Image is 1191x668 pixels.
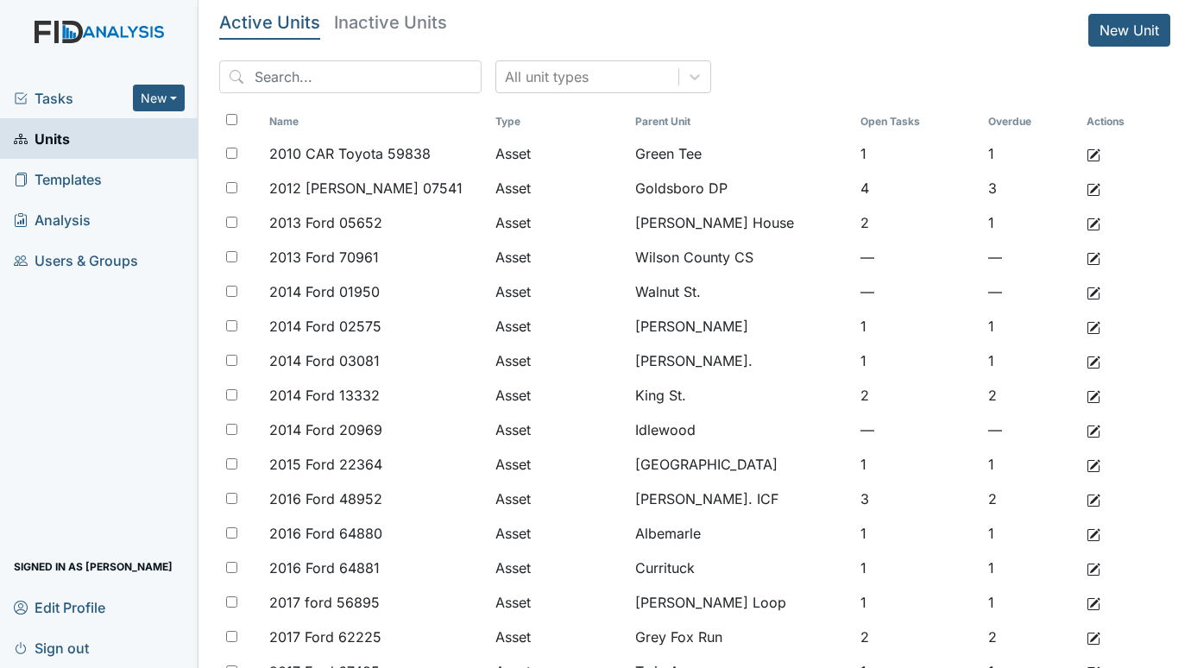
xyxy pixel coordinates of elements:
td: Asset [488,482,628,516]
input: Toggle All Rows Selected [226,114,237,125]
td: 1 [854,447,981,482]
td: 4 [854,171,981,205]
td: Asset [488,274,628,309]
span: Signed in as [PERSON_NAME] [14,553,173,580]
td: 2 [854,620,981,654]
span: 2016 Ford 64880 [269,523,382,544]
td: King St. [628,378,854,413]
h5: Active Units [219,14,320,31]
span: 2010 CAR Toyota 59838 [269,143,431,164]
th: Toggle SortBy [854,107,981,136]
td: 1 [981,343,1081,378]
td: 3 [854,482,981,516]
td: 1 [981,447,1081,482]
td: [PERSON_NAME]. ICF [628,482,854,516]
td: 1 [854,585,981,620]
td: Asset [488,205,628,240]
a: New Unit [1088,14,1170,47]
span: 2017 ford 56895 [269,592,380,613]
td: 1 [854,343,981,378]
td: Albemarle [628,516,854,551]
input: Search... [219,60,482,93]
td: 2 [981,482,1081,516]
td: 1 [981,516,1081,551]
td: 1 [981,136,1081,171]
span: 2015 Ford 22364 [269,454,382,475]
td: 2 [981,378,1081,413]
td: Grey Fox Run [628,620,854,654]
td: Asset [488,585,628,620]
td: — [854,240,981,274]
span: 2014 Ford 13332 [269,385,380,406]
td: Asset [488,240,628,274]
th: Toggle SortBy [262,107,488,136]
td: 1 [981,551,1081,585]
span: Edit Profile [14,594,105,621]
td: [PERSON_NAME] [628,309,854,343]
span: Users & Groups [14,247,138,274]
td: 2 [854,205,981,240]
div: All unit types [505,66,589,87]
td: — [854,274,981,309]
span: 2014 Ford 02575 [269,316,381,337]
td: Asset [488,309,628,343]
td: — [981,413,1081,447]
span: 2014 Ford 03081 [269,350,380,371]
td: Asset [488,620,628,654]
th: Toggle SortBy [981,107,1081,136]
td: Asset [488,516,628,551]
a: Tasks [14,88,133,109]
span: 2014 Ford 01950 [269,281,380,302]
td: 1 [854,136,981,171]
td: Asset [488,378,628,413]
span: 2012 [PERSON_NAME] 07541 [269,178,463,199]
td: 3 [981,171,1081,205]
span: Templates [14,166,102,192]
th: Toggle SortBy [628,107,854,136]
td: 1 [854,516,981,551]
td: 1 [981,205,1081,240]
span: 2017 Ford 62225 [269,627,381,647]
td: Idlewood [628,413,854,447]
span: 2014 Ford 20969 [269,419,382,440]
td: [PERSON_NAME]. [628,343,854,378]
td: Goldsboro DP [628,171,854,205]
td: [PERSON_NAME] Loop [628,585,854,620]
span: 2013 Ford 05652 [269,212,382,233]
td: 1 [854,551,981,585]
td: 1 [981,309,1081,343]
td: Asset [488,343,628,378]
td: [GEOGRAPHIC_DATA] [628,447,854,482]
td: 1 [854,309,981,343]
span: 2013 Ford 70961 [269,247,379,268]
span: 2016 Ford 64881 [269,558,380,578]
span: Sign out [14,634,89,661]
th: Actions [1080,107,1166,136]
td: — [981,240,1081,274]
td: 2 [854,378,981,413]
td: 1 [981,585,1081,620]
span: Analysis [14,206,91,233]
td: Asset [488,413,628,447]
th: Toggle SortBy [488,107,628,136]
td: 2 [981,620,1081,654]
td: — [854,413,981,447]
td: Asset [488,447,628,482]
td: Walnut St. [628,274,854,309]
td: — [981,274,1081,309]
td: Asset [488,136,628,171]
span: 2016 Ford 48952 [269,488,382,509]
span: Units [14,125,70,152]
button: New [133,85,185,111]
td: [PERSON_NAME] House [628,205,854,240]
td: Wilson County CS [628,240,854,274]
td: Asset [488,551,628,585]
h5: Inactive Units [334,14,447,31]
td: Green Tee [628,136,854,171]
td: Asset [488,171,628,205]
td: Currituck [628,551,854,585]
